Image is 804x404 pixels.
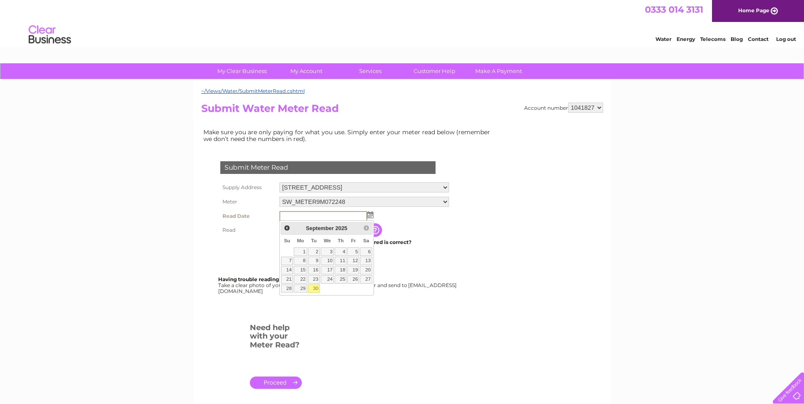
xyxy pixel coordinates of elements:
[250,322,302,354] h3: Need help with your Meter Read?
[347,247,359,256] a: 5
[294,257,307,265] a: 8
[360,247,372,256] a: 6
[368,223,384,237] input: Information
[321,275,334,284] a: 24
[281,257,293,265] a: 7
[677,36,695,42] a: Energy
[218,277,458,294] div: Take a clear photo of your readings, tell us which supply it's for and send to [EMAIL_ADDRESS][DO...
[281,266,293,274] a: 14
[321,266,334,274] a: 17
[321,247,334,256] a: 3
[294,247,307,256] a: 1
[335,275,347,284] a: 25
[203,5,602,41] div: Clear Business is a trading name of Verastar Limited (registered in [GEOGRAPHIC_DATA] No. 3667643...
[324,238,331,243] span: Wednesday
[218,180,277,195] th: Supply Address
[284,238,290,243] span: Sunday
[308,257,320,265] a: 9
[645,4,703,15] a: 0333 014 3131
[277,237,451,248] td: Are you sure the read you have entered is correct?
[282,223,292,233] a: Prev
[306,225,334,231] span: September
[748,36,769,42] a: Contact
[308,266,320,274] a: 16
[271,63,341,79] a: My Account
[218,195,277,209] th: Meter
[351,238,356,243] span: Friday
[294,275,307,284] a: 22
[731,36,743,42] a: Blog
[338,238,344,243] span: Thursday
[776,36,796,42] a: Log out
[347,275,359,284] a: 26
[294,266,307,274] a: 15
[360,257,372,265] a: 13
[700,36,725,42] a: Telecoms
[335,257,347,265] a: 11
[360,266,372,274] a: 20
[201,127,497,144] td: Make sure you are only paying for what you use. Simply enter your meter read below (remember we d...
[218,223,277,237] th: Read
[201,88,305,94] a: ~/Views/Water/SubmitMeterRead.cshtml
[524,103,603,113] div: Account number
[367,211,374,218] img: ...
[363,238,369,243] span: Saturday
[464,63,533,79] a: Make A Payment
[308,247,320,256] a: 2
[308,285,320,293] a: 30
[218,276,313,282] b: Having trouble reading your meter?
[335,266,347,274] a: 18
[28,22,71,48] img: logo.png
[250,377,302,389] a: .
[281,275,293,284] a: 21
[360,275,372,284] a: 27
[655,36,671,42] a: Water
[281,285,293,293] a: 28
[347,257,359,265] a: 12
[297,238,304,243] span: Monday
[336,63,405,79] a: Services
[207,63,277,79] a: My Clear Business
[201,103,603,119] h2: Submit Water Meter Read
[335,247,347,256] a: 4
[347,266,359,274] a: 19
[308,275,320,284] a: 23
[218,209,277,223] th: Read Date
[400,63,469,79] a: Customer Help
[335,225,347,231] span: 2025
[220,161,436,174] div: Submit Meter Read
[311,238,317,243] span: Tuesday
[294,285,307,293] a: 29
[321,257,334,265] a: 10
[284,225,290,231] span: Prev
